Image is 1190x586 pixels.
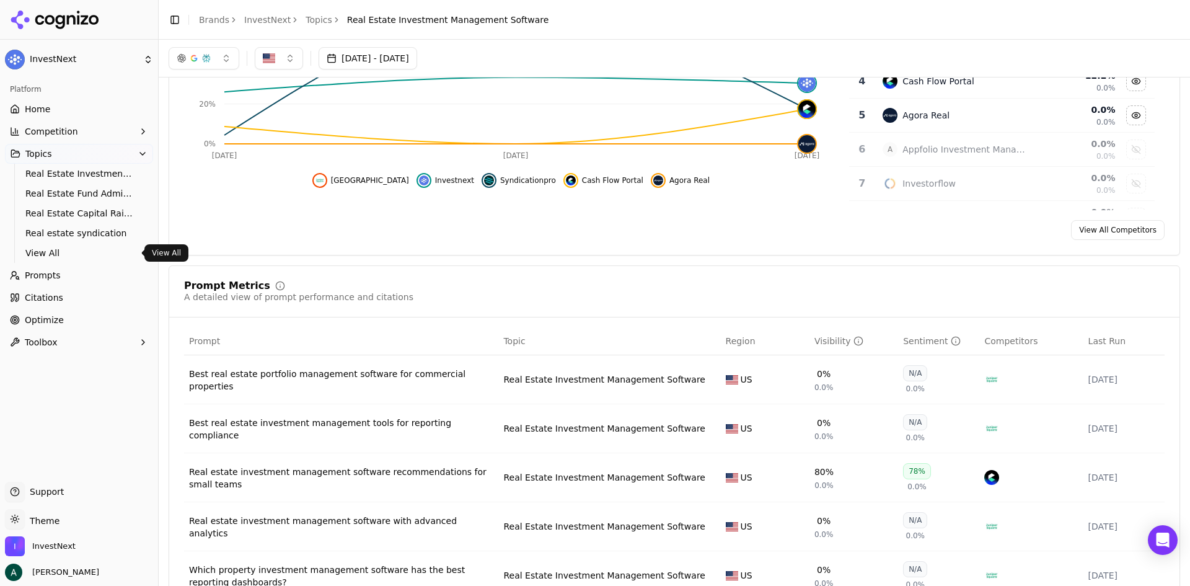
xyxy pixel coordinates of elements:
[20,185,138,202] a: Real Estate Fund Administration
[849,167,1155,201] tr: 7investorflowInvestorflow0.0%0.0%Show investorflow data
[27,567,99,578] span: [PERSON_NAME]
[798,100,816,118] img: cash flow portal
[503,569,705,582] a: Real Estate Investment Management Software
[902,143,1026,156] div: Appfolio Investment Management
[814,432,834,442] span: 0.0%
[5,99,153,119] a: Home
[20,165,138,182] a: Real Estate Investment Management Software
[5,265,153,285] a: Prompts
[503,151,529,160] tspan: [DATE]
[5,79,153,99] div: Platform
[1036,138,1115,150] div: 0.0 %
[906,433,925,443] span: 0.0%
[189,466,493,491] a: Real estate investment management software recommendations for small teams
[721,327,809,355] th: Region
[435,175,474,185] span: Investnext
[741,569,752,582] span: US
[814,335,863,347] div: Visibility
[814,466,834,478] div: 80%
[809,327,898,355] th: brandMentionRate
[903,463,931,479] div: 78%
[5,536,25,556] img: InvestNext
[1096,117,1116,127] span: 0.0%
[854,108,871,123] div: 5
[25,207,133,220] span: Real Estate Capital Raising Software
[903,335,960,347] div: Sentiment
[903,561,927,577] div: N/A
[25,148,52,160] span: Topics
[1096,185,1116,195] span: 0.0%
[25,336,58,348] span: Toolbox
[419,175,429,185] img: investnext
[1096,151,1116,161] span: 0.0%
[25,291,63,304] span: Citations
[883,142,897,157] span: A
[189,368,493,393] a: Best real estate portfolio management software for commercial properties
[1088,373,1160,386] div: [DATE]
[152,248,181,258] p: View All
[979,327,1083,355] th: Competitors
[184,327,498,355] th: Prompt
[315,175,325,185] img: juniper square
[20,244,138,262] a: View All
[503,335,525,347] span: Topic
[25,269,61,282] span: Prompts
[347,14,549,26] span: Real Estate Investment Management Software
[5,50,25,69] img: InvestNext
[1126,140,1146,159] button: Show appfolio investment management data
[903,512,927,528] div: N/A
[1088,569,1160,582] div: [DATE]
[849,201,1155,235] tr: 0.0%Show real page ims data
[849,133,1155,167] tr: 6AAppfolio Investment Management0.0%0.0%Show appfolio investment management data
[849,64,1155,99] tr: 4cash flow portalCash Flow Portal12.2%0.0%Hide cash flow portal data
[5,332,153,352] button: Toolbox
[854,142,871,157] div: 6
[25,516,59,526] span: Theme
[1088,471,1160,484] div: [DATE]
[30,54,138,65] span: InvestNext
[984,335,1038,347] span: Competitors
[902,109,950,122] div: Agora Real
[5,564,22,581] img: Andrew Berg
[199,15,229,25] a: Brands
[1126,208,1146,228] button: Show real page ims data
[563,173,643,188] button: Hide cash flow portal data
[907,482,927,492] span: 0.0%
[883,176,897,191] img: investorflow
[1126,71,1146,91] button: Hide cash flow portal data
[184,291,413,303] div: A detailed view of prompt performance and citations
[189,515,493,539] a: Real estate investment management software with advanced analytics
[795,151,820,160] tspan: [DATE]
[883,108,897,123] img: agora real
[25,125,78,138] span: Competition
[1126,105,1146,125] button: Hide agora real data
[416,173,474,188] button: Hide investnext data
[814,383,834,393] span: 0.0%
[25,227,133,239] span: Real estate syndication
[25,103,50,115] span: Home
[25,167,133,180] span: Real Estate Investment Management Software
[5,122,153,141] button: Competition
[898,327,979,355] th: sentiment
[1088,520,1160,533] div: [DATE]
[817,515,831,527] div: 0%
[484,175,494,185] img: syndicationpro
[906,384,925,394] span: 0.0%
[1148,525,1178,555] div: Open Intercom Messenger
[984,470,999,485] img: cash flow portal
[312,173,409,188] button: Hide juniper square data
[5,310,153,330] a: Optimize
[20,205,138,222] a: Real Estate Capital Raising Software
[503,520,705,533] a: Real Estate Investment Management Software
[651,173,710,188] button: Hide agora real data
[726,375,738,384] img: US flag
[903,365,927,381] div: N/A
[503,422,705,435] a: Real Estate Investment Management Software
[25,486,64,498] span: Support
[726,335,756,347] span: Region
[726,571,738,580] img: US flag
[5,288,153,308] a: Citations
